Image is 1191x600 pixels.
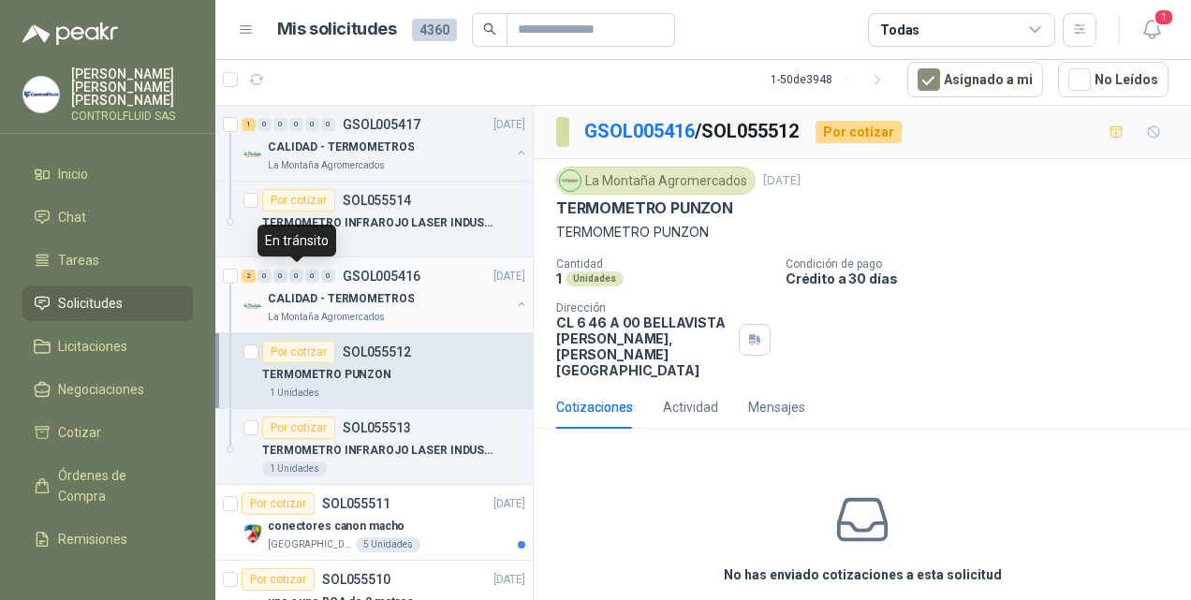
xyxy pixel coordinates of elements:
a: Chat [22,199,193,235]
img: Company Logo [242,522,264,545]
img: Company Logo [242,143,264,166]
div: Por cotizar [262,189,335,212]
a: Por cotizarSOL055511[DATE] Company Logoconectores canon macho[GEOGRAPHIC_DATA][PERSON_NAME]5 Unid... [215,485,533,561]
a: Licitaciones [22,329,193,364]
div: 2 [242,270,256,283]
div: 0 [257,118,272,131]
p: SOL055511 [322,497,390,510]
img: Company Logo [23,77,59,112]
p: CALIDAD - TERMOMETROS [268,139,414,156]
div: Mensajes [748,397,805,417]
p: Condición de pago [786,257,1184,271]
p: 1 [556,271,562,286]
p: Cantidad [556,257,771,271]
span: search [483,22,496,36]
p: [GEOGRAPHIC_DATA][PERSON_NAME] [268,537,352,552]
div: Actividad [663,397,718,417]
div: Por cotizar [262,341,335,363]
img: Company Logo [560,170,581,191]
a: Por cotizarSOL055513TERMOMETRO INFRAROJO LASER INDUSTRIAL1 Unidades [215,409,533,485]
span: Solicitudes [58,293,123,314]
h3: No has enviado cotizaciones a esta solicitud [724,564,1002,585]
span: 1 [1154,8,1174,26]
span: Tareas [58,250,99,271]
p: SOL055514 [343,194,411,207]
a: Solicitudes [22,285,193,321]
div: Por cotizar [242,568,315,591]
p: TERMOMETRO PUNZON [262,366,391,384]
div: 1 [242,118,256,131]
p: [DATE] [493,495,525,513]
a: Por cotizarSOL055514TERMOMETRO INFRAROJO LASER INDUSTRIAL1 Unidades [215,182,533,257]
div: 1 Unidades [262,386,327,401]
span: Negociaciones [58,379,144,400]
div: Por cotizar [242,492,315,515]
p: CALIDAD - TERMOMETROS [268,290,414,308]
div: 1 Unidades [262,461,327,476]
button: Asignado a mi [907,62,1043,97]
p: SOL055512 [343,345,411,359]
div: Unidades [566,271,624,286]
p: Crédito a 30 días [786,271,1184,286]
div: Cotizaciones [556,397,633,417]
a: Negociaciones [22,372,193,407]
h1: Mis solicitudes [277,16,397,43]
p: GSOL005416 [343,270,420,283]
p: [PERSON_NAME] [PERSON_NAME] [PERSON_NAME] [71,67,193,107]
div: Por cotizar [816,121,902,143]
div: 0 [273,118,287,131]
div: La Montaña Agromercados [556,167,756,195]
a: 2 0 0 0 0 0 GSOL005416[DATE] Company LogoCALIDAD - TERMOMETROSLa Montaña Agromercados [242,265,529,325]
a: Remisiones [22,521,193,557]
div: 0 [273,270,287,283]
div: 5 Unidades [356,537,420,552]
a: 1 0 0 0 0 0 GSOL005417[DATE] Company LogoCALIDAD - TERMOMETROSLa Montaña Agromercados [242,113,529,173]
a: Órdenes de Compra [22,458,193,514]
a: Inicio [22,156,193,192]
div: 0 [321,118,335,131]
p: TERMOMETRO INFRAROJO LASER INDUSTRIAL [262,442,495,460]
p: La Montaña Agromercados [268,158,385,173]
p: SOL055510 [322,573,390,586]
a: Por cotizarSOL055512TERMOMETRO PUNZON1 Unidades [215,333,533,409]
span: Inicio [58,164,88,184]
p: TERMOMETRO PUNZON [556,198,733,218]
div: 0 [305,118,319,131]
img: Logo peakr [22,22,118,45]
span: Cotizar [58,422,101,443]
p: GSOL005417 [343,118,420,131]
p: TERMOMETRO INFRAROJO LASER INDUSTRIAL [262,214,495,232]
button: 1 [1135,13,1169,47]
p: / SOL055512 [584,117,801,146]
a: Tareas [22,242,193,278]
div: 0 [289,270,303,283]
p: Dirección [556,301,731,315]
div: 0 [289,118,303,131]
p: [DATE] [763,172,801,190]
p: SOL055513 [343,421,411,434]
p: conectores canon macho [268,518,404,535]
div: 1 - 50 de 3948 [771,65,892,95]
p: La Montaña Agromercados [268,310,385,325]
div: 0 [321,270,335,283]
div: 0 [257,270,272,283]
span: Remisiones [58,529,127,549]
p: CONTROLFLUID SAS [71,110,193,122]
a: GSOL005416 [584,120,695,142]
p: TERMOMETRO PUNZON [556,222,1169,242]
span: Licitaciones [58,336,127,357]
p: [DATE] [493,116,525,134]
p: [DATE] [493,268,525,285]
a: Cotizar [22,415,193,450]
div: 0 [305,270,319,283]
div: En tránsito [257,225,336,256]
p: CL 6 46 A 00 BELLAVISTA [PERSON_NAME] , [PERSON_NAME][GEOGRAPHIC_DATA] [556,315,731,378]
span: Chat [58,207,86,227]
button: No Leídos [1058,62,1169,97]
span: 4360 [412,19,457,41]
div: Por cotizar [262,417,335,439]
p: [DATE] [493,571,525,589]
span: Órdenes de Compra [58,465,175,506]
div: Todas [880,20,919,40]
img: Company Logo [242,295,264,317]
